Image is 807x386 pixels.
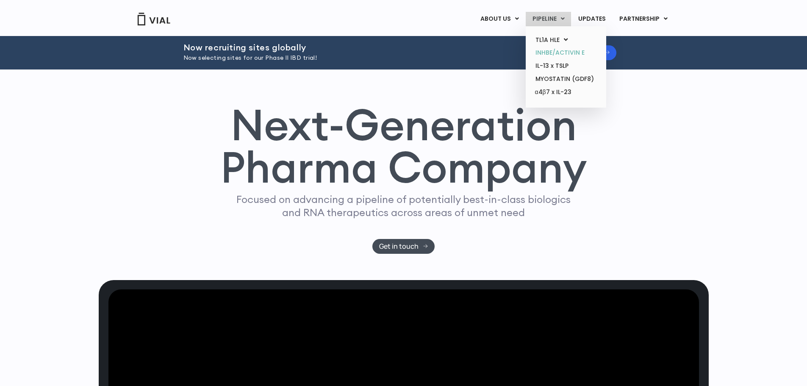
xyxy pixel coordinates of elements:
[372,239,435,254] a: Get in touch
[613,12,674,26] a: PARTNERSHIPMenu Toggle
[183,53,533,63] p: Now selecting sites for our Phase II IBD trial!
[529,86,603,99] a: α4β7 x IL-23
[137,13,171,25] img: Vial Logo
[183,43,533,52] h2: Now recruiting sites globally
[529,46,603,59] a: INHBE/ACTIVIN E
[529,59,603,72] a: IL-13 x TSLP
[474,12,525,26] a: ABOUT USMenu Toggle
[571,12,612,26] a: UPDATES
[529,72,603,86] a: MYOSTATIN (GDF8)
[220,103,587,189] h1: Next-Generation Pharma Company
[529,33,603,47] a: TL1A HLEMenu Toggle
[526,12,571,26] a: PIPELINEMenu Toggle
[233,193,574,219] p: Focused on advancing a pipeline of potentially best-in-class biologics and RNA therapeutics acros...
[379,243,419,250] span: Get in touch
